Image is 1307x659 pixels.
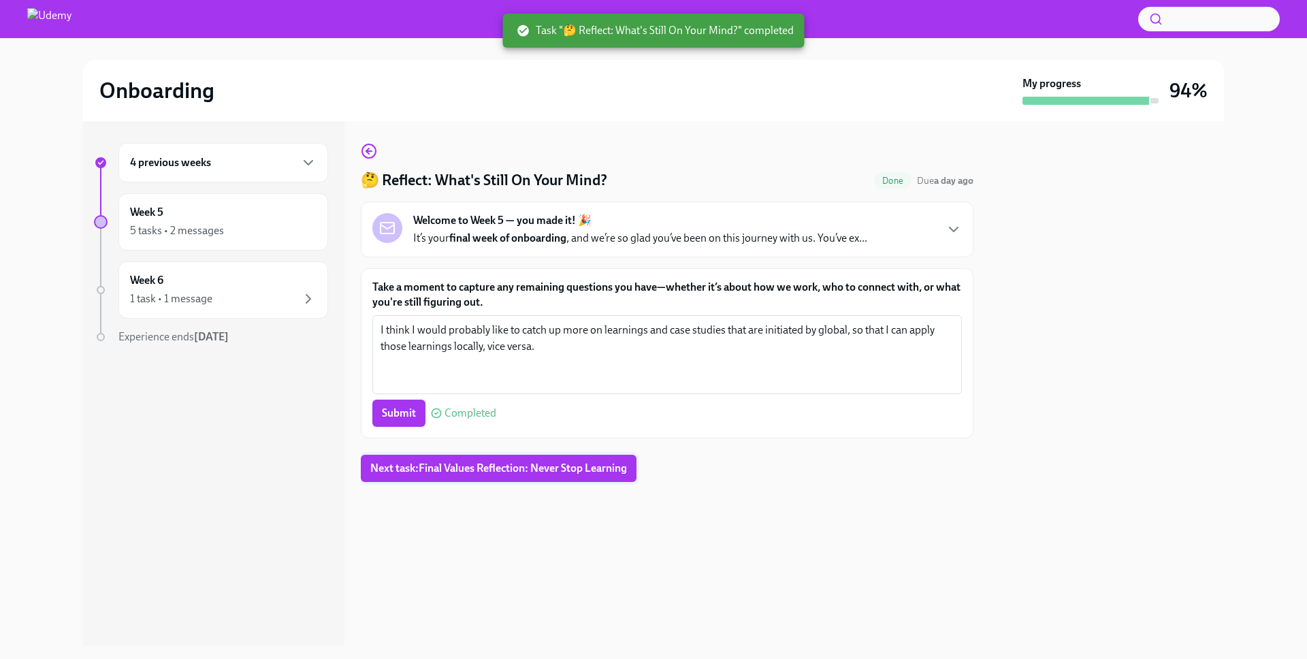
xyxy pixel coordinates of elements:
img: Udemy [27,8,71,30]
span: September 7th, 2025 01:00 [917,174,973,187]
span: Experience ends [118,330,229,343]
span: Next task : Final Values Reflection: Never Stop Learning [370,462,627,475]
div: 1 task • 1 message [130,291,212,306]
strong: final week of onboarding [449,231,566,244]
a: Week 61 task • 1 message [94,261,328,319]
span: Submit [382,406,416,420]
h6: 4 previous weeks [130,155,211,170]
div: 5 tasks • 2 messages [130,223,224,238]
strong: My progress [1022,76,1081,91]
strong: a day ago [934,175,973,187]
div: 4 previous weeks [118,143,328,182]
strong: Welcome to Week 5 — you made it! 🎉 [413,213,592,228]
button: Submit [372,400,425,427]
p: It’s your , and we’re so glad you’ve been on this journey with us. You’ve ex... [413,231,867,246]
h4: 🤔 Reflect: What's Still On Your Mind? [361,170,607,191]
button: Next task:Final Values Reflection: Never Stop Learning [361,455,636,482]
span: Task "🤔 Reflect: What's Still On Your Mind?" completed [517,23,794,38]
textarea: I think I would probably like to catch up more on learnings and case studies that are initiated b... [381,322,954,387]
strong: [DATE] [194,330,229,343]
span: Completed [445,408,496,419]
h3: 94% [1169,78,1208,103]
h6: Week 6 [130,273,163,288]
a: Week 55 tasks • 2 messages [94,193,328,251]
span: Done [874,176,911,186]
span: Due [917,175,973,187]
h2: Onboarding [99,77,214,104]
h6: Week 5 [130,205,163,220]
label: Take a moment to capture any remaining questions you have—whether it’s about how we work, who to ... [372,280,962,310]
